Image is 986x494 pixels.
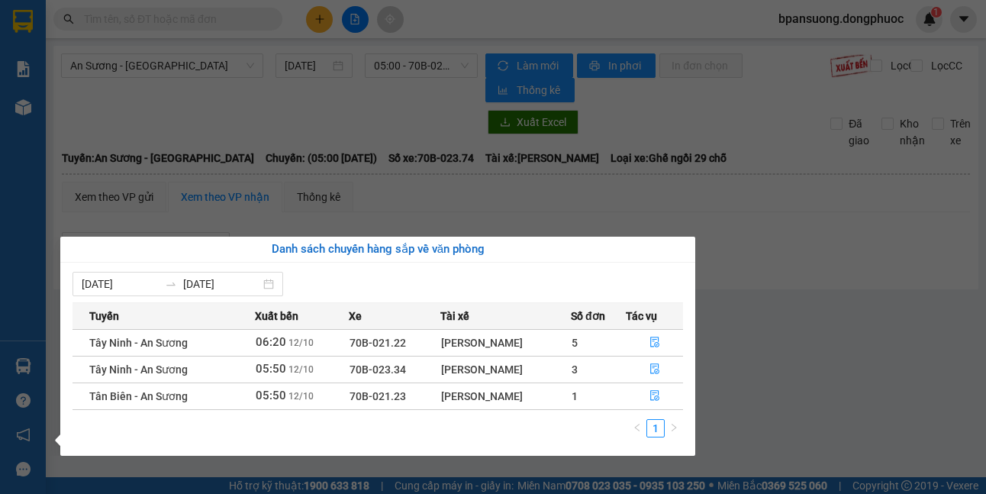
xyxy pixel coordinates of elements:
button: file-done [627,384,683,408]
span: Tuyến [89,308,119,324]
input: Từ ngày [82,276,159,292]
span: file-done [649,363,660,376]
span: 5 [572,337,578,349]
span: 06:20 [256,335,286,349]
span: left [633,423,642,432]
span: right [669,423,678,432]
span: Tây Ninh - An Sương [89,337,188,349]
button: right [665,419,683,437]
span: Tân Biên - An Sương [89,390,188,402]
span: 70B-021.23 [350,390,406,402]
span: 70B-021.22 [350,337,406,349]
span: to [165,278,177,290]
button: file-done [627,357,683,382]
span: 12/10 [288,391,314,402]
span: file-done [649,390,660,402]
div: [PERSON_NAME] [441,388,570,405]
li: 1 [646,419,665,437]
span: 3 [572,363,578,376]
span: Số đơn [571,308,605,324]
span: Tây Ninh - An Sương [89,363,188,376]
div: Danh sách chuyến hàng sắp về văn phòng [72,241,683,259]
span: 12/10 [288,364,314,375]
div: [PERSON_NAME] [441,361,570,378]
span: 1 [572,390,578,402]
button: left [628,419,646,437]
span: Tác vụ [626,308,657,324]
span: 12/10 [288,337,314,348]
input: Đến ngày [183,276,260,292]
span: Tài xế [440,308,469,324]
span: 05:50 [256,362,286,376]
span: 05:50 [256,389,286,402]
a: 1 [647,420,664,437]
div: [PERSON_NAME] [441,334,570,351]
span: 70B-023.34 [350,363,406,376]
span: file-done [649,337,660,349]
span: swap-right [165,278,177,290]
li: Next Page [665,419,683,437]
span: Xe [349,308,362,324]
button: file-done [627,331,683,355]
span: Xuất bến [255,308,298,324]
li: Previous Page [628,419,646,437]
